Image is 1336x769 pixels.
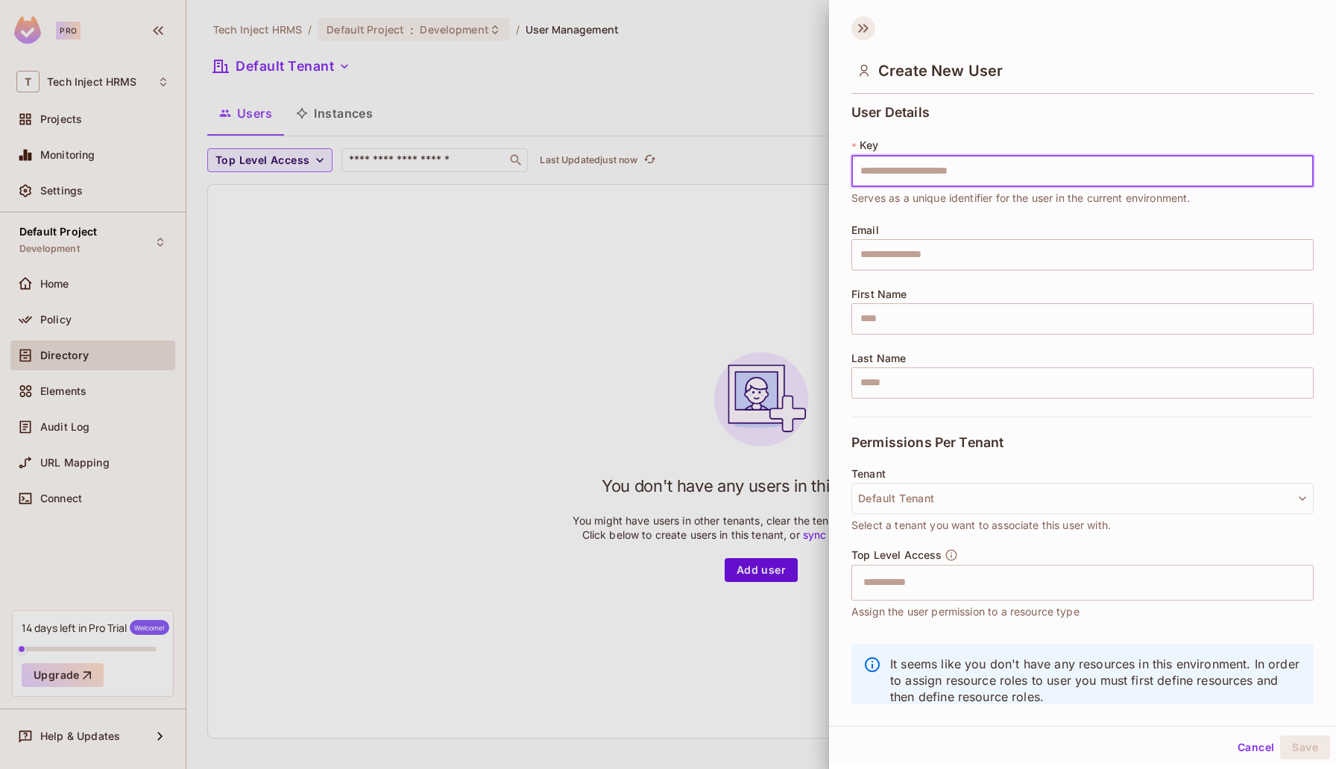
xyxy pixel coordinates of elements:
[1305,580,1308,583] button: Open
[860,139,878,151] span: Key
[878,62,1003,80] span: Create New User
[851,190,1191,206] span: Serves as a unique identifier for the user in the current environment.
[851,288,907,300] span: First Name
[851,604,1080,620] span: Assign the user permission to a resource type
[890,656,1302,705] p: It seems like you don't have any resources in this environment. In order to assign resource roles...
[851,517,1111,534] span: Select a tenant you want to associate this user with.
[851,468,886,480] span: Tenant
[851,105,930,120] span: User Details
[851,549,942,561] span: Top Level Access
[1232,735,1280,759] button: Cancel
[851,352,906,364] span: Last Name
[851,224,879,236] span: Email
[1280,735,1330,759] button: Save
[851,483,1314,514] button: Default Tenant
[851,435,1003,450] span: Permissions Per Tenant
